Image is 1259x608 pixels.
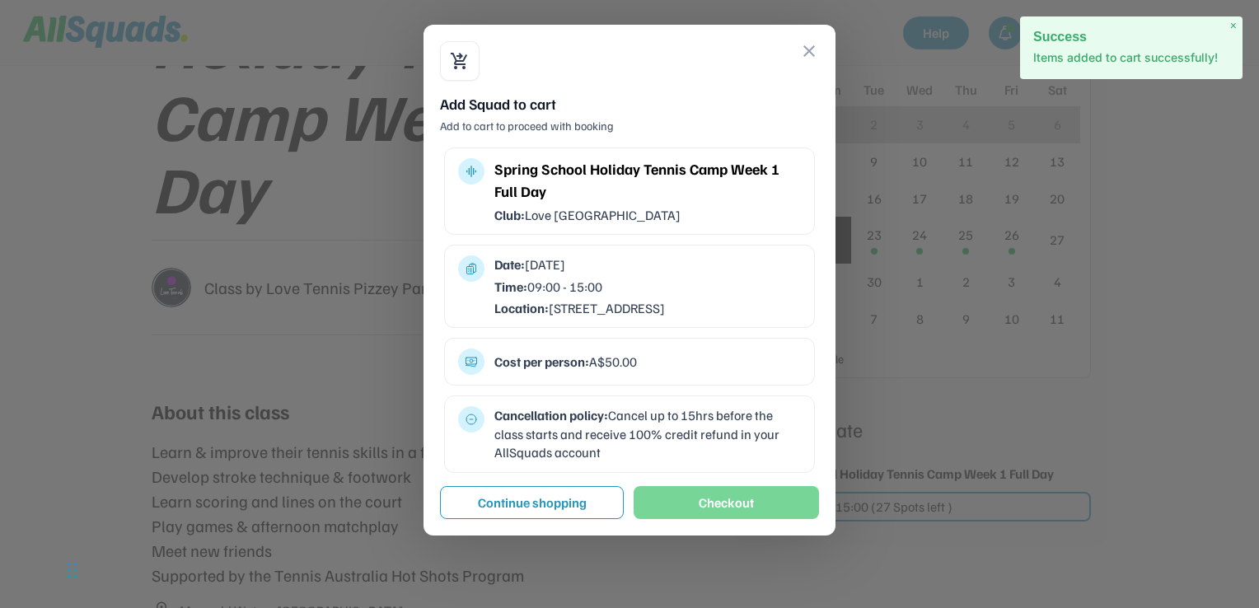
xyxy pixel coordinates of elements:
div: [STREET_ADDRESS] [494,299,801,317]
div: A$50.00 [494,353,801,371]
div: Love [GEOGRAPHIC_DATA] [494,206,801,224]
strong: Location: [494,300,549,316]
button: multitrack_audio [465,165,478,178]
div: Add Squad to cart [440,94,819,115]
p: Items added to cart successfully! [1033,49,1229,66]
div: Add to cart to proceed with booking [440,118,819,134]
h2: Success [1033,30,1229,44]
div: Cancel up to 15hrs before the class starts and receive 100% credit refund in your AllSquads account [494,406,801,461]
strong: Time: [494,278,527,295]
button: close [799,41,819,61]
div: 09:00 - 15:00 [494,278,801,296]
strong: Club: [494,207,525,223]
div: Spring School Holiday Tennis Camp Week 1 Full Day [494,158,801,203]
strong: Cancellation policy: [494,407,608,423]
div: [DATE] [494,255,801,274]
strong: Date: [494,256,525,273]
button: Continue shopping [440,486,624,519]
button: Checkout [634,486,819,519]
button: shopping_cart_checkout [450,51,470,71]
span: × [1230,19,1237,33]
strong: Cost per person: [494,353,589,370]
